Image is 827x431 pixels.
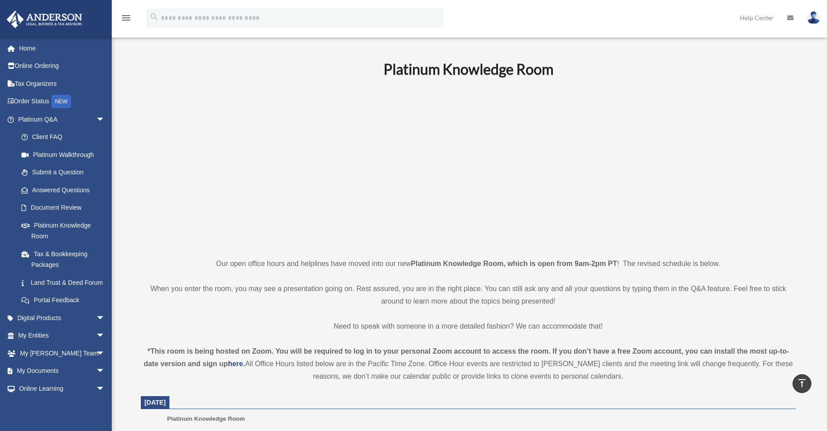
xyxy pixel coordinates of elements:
a: Order StatusNEW [6,93,118,111]
a: Tax Organizers [6,75,118,93]
a: Client FAQ [13,128,118,146]
a: Online Ordering [6,57,118,75]
span: arrow_drop_down [96,362,114,380]
p: When you enter the room, you may see a presentation going on. Rest assured, you are in the right ... [141,283,796,308]
a: Portal Feedback [13,292,118,309]
strong: Platinum Knowledge Room, which is open from 9am-2pm PT [411,260,617,267]
a: menu [121,16,131,23]
b: Platinum Knowledge Room [384,60,553,78]
span: arrow_drop_down [96,344,114,363]
div: NEW [51,95,71,108]
a: here [228,360,243,368]
span: arrow_drop_down [96,327,114,345]
a: Online Learningarrow_drop_down [6,380,118,397]
a: My Documentsarrow_drop_down [6,362,118,380]
img: Anderson Advisors Platinum Portal [4,11,85,28]
a: Answered Questions [13,181,118,199]
i: search [149,12,159,22]
a: Land Trust & Deed Forum [13,274,118,292]
i: vertical_align_top [797,378,807,389]
a: vertical_align_top [793,374,811,393]
span: arrow_drop_down [96,110,114,129]
strong: . [243,360,245,368]
a: Platinum Q&Aarrow_drop_down [6,110,118,128]
a: Platinum Knowledge Room [13,216,114,245]
a: Digital Productsarrow_drop_down [6,309,118,327]
span: Platinum Knowledge Room [167,415,245,422]
img: User Pic [807,11,820,24]
a: My Entitiesarrow_drop_down [6,327,118,345]
a: Submit a Question [13,164,118,182]
div: All Office Hours listed below are in the Pacific Time Zone. Office Hour events are restricted to ... [141,345,796,383]
a: Billingarrow_drop_down [6,397,118,415]
a: Home [6,39,118,57]
a: Document Review [13,199,118,217]
a: Tax & Bookkeeping Packages [13,245,118,274]
span: [DATE] [144,399,166,406]
strong: *This room is being hosted on Zoom. You will be required to log in to your personal Zoom account ... [143,347,789,368]
iframe: 231110_Toby_KnowledgeRoom [334,90,603,241]
p: Need to speak with someone in a more detailed fashion? We can accommodate that! [141,320,796,333]
a: My [PERSON_NAME] Teamarrow_drop_down [6,344,118,362]
i: menu [121,13,131,23]
a: Platinum Walkthrough [13,146,118,164]
p: Our open office hours and helplines have moved into our new ! The revised schedule is below. [141,258,796,270]
span: arrow_drop_down [96,380,114,398]
span: arrow_drop_down [96,309,114,327]
span: arrow_drop_down [96,397,114,416]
